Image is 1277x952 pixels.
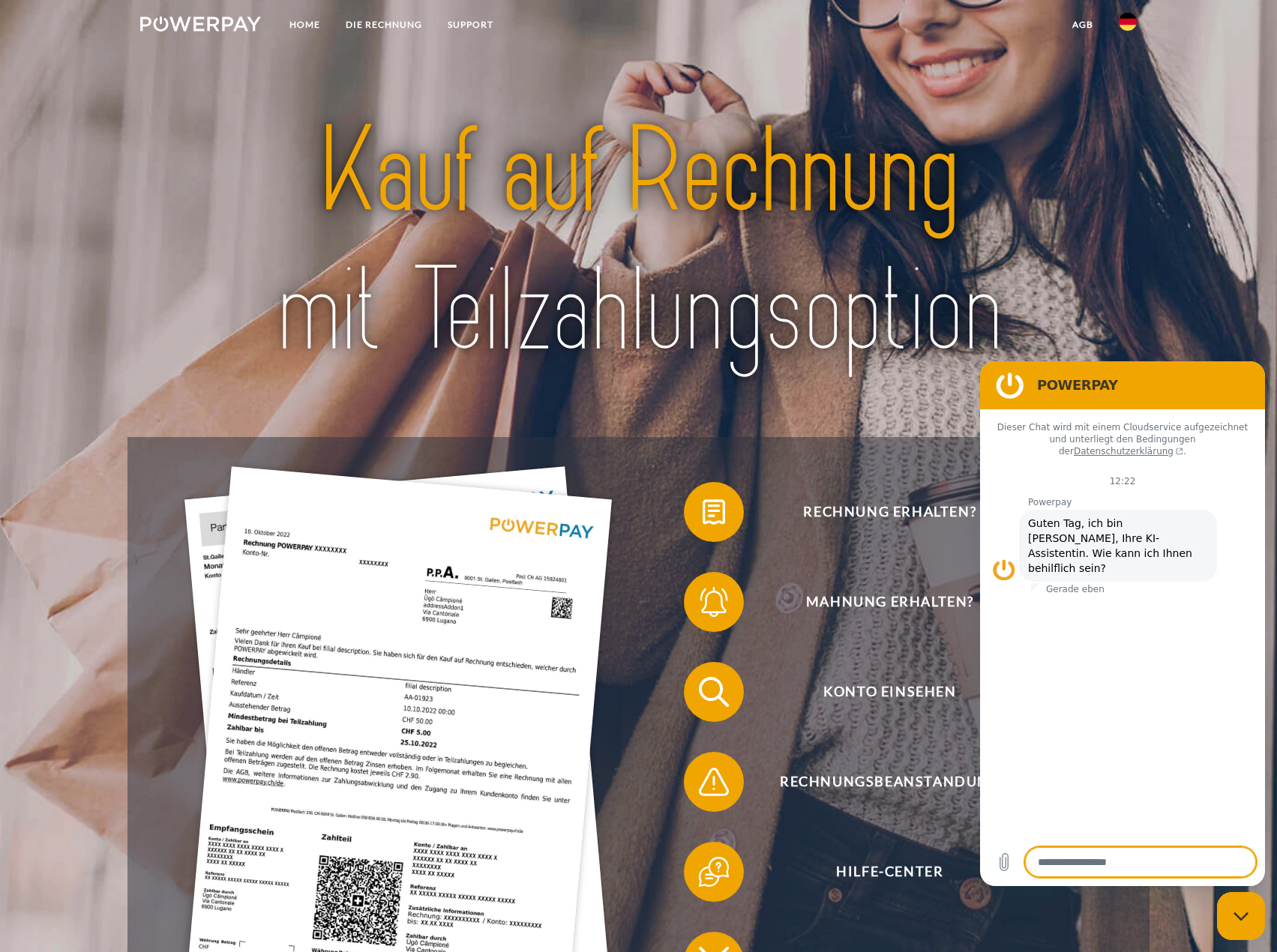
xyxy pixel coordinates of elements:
button: Konto einsehen [684,662,1074,722]
img: qb_warning.svg [695,763,733,801]
a: SUPPORT [435,11,506,38]
img: logo-powerpay-white.svg [140,16,261,31]
span: Rechnungsbeanstandung [706,752,1074,812]
img: qb_bell.svg [695,583,733,621]
img: qb_search.svg [695,673,733,711]
a: Home [277,11,333,38]
span: Rechnung erhalten? [706,482,1074,542]
span: Hilfe-Center [706,842,1074,902]
button: Rechnung erhalten? [684,482,1074,542]
a: agb [1060,11,1106,38]
span: Konto einsehen [706,662,1074,722]
span: Mahnung erhalten? [706,572,1074,632]
button: Rechnungsbeanstandung [684,752,1074,812]
img: qb_help.svg [695,853,733,891]
button: Hilfe-Center [684,842,1074,902]
img: de [1119,13,1137,31]
iframe: Schaltfläche zum Öffnen des Messaging-Fensters; Konversation läuft [1217,892,1265,940]
a: DIE RECHNUNG [333,11,435,38]
img: qb_bill.svg [695,493,733,531]
img: title-powerpay_de.svg [190,95,1087,388]
iframe: Messaging-Fenster [980,361,1265,886]
button: Mahnung erhalten? [684,572,1074,632]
